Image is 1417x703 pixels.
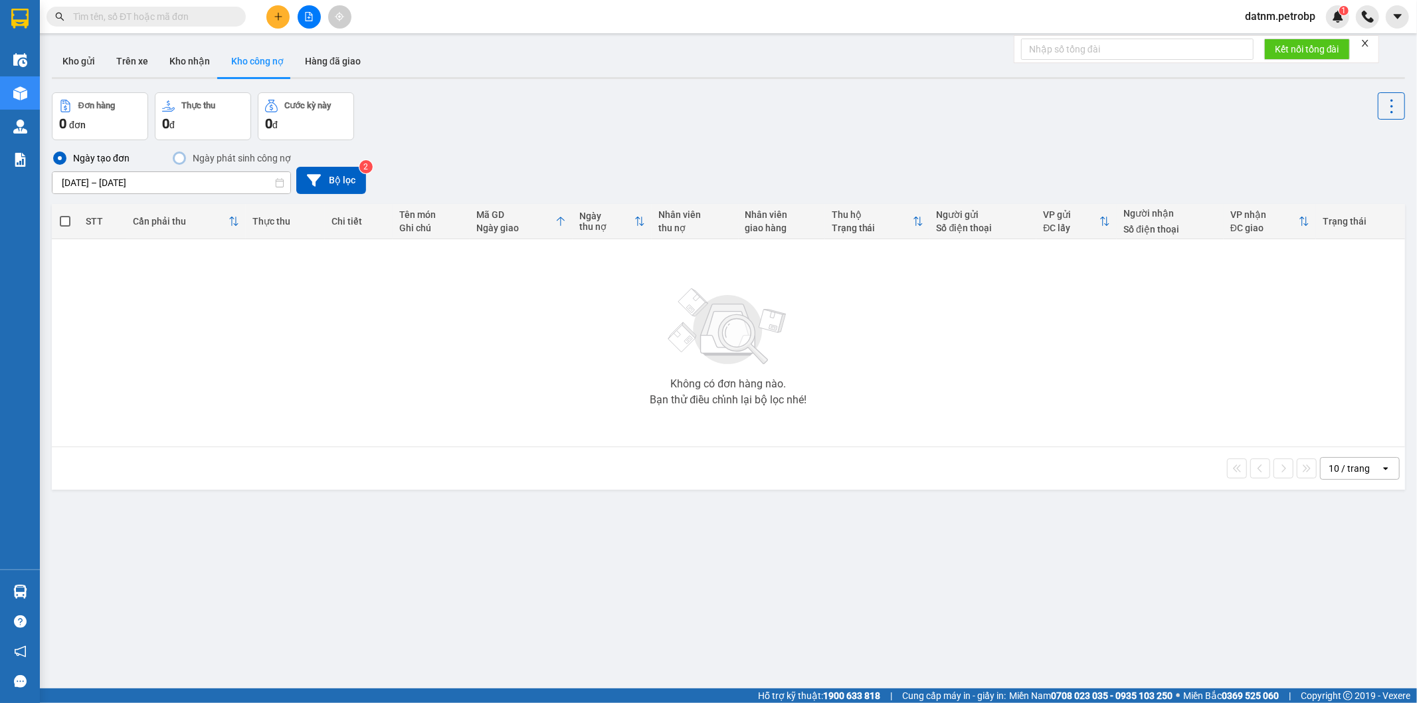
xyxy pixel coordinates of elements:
[1275,42,1339,56] span: Kết nối tổng đài
[159,45,221,77] button: Kho nhận
[1036,204,1117,239] th: Toggle SortBy
[1323,216,1398,227] div: Trạng thái
[579,211,634,221] div: Ngày
[937,223,1030,233] div: Số điện thoại
[890,688,892,703] span: |
[304,12,314,21] span: file-add
[86,216,120,227] div: STT
[658,209,731,220] div: Nhân viên
[162,116,169,132] span: 0
[1341,6,1346,15] span: 1
[1264,39,1350,60] button: Kết nối tổng đài
[13,120,27,134] img: warehouse-icon
[1009,688,1173,703] span: Miền Nam
[1234,8,1326,25] span: datnm.petrobp
[579,221,634,232] div: thu nợ
[155,92,251,140] button: Thực thu0đ
[298,5,321,29] button: file-add
[1051,690,1173,701] strong: 0708 023 035 - 0935 103 250
[1123,208,1217,219] div: Người nhận
[1230,209,1299,220] div: VP nhận
[252,216,318,227] div: Thực thu
[11,9,29,29] img: logo-vxr
[470,204,573,239] th: Toggle SortBy
[274,12,283,21] span: plus
[52,92,148,140] button: Đơn hàng0đơn
[133,216,229,227] div: Cần phải thu
[937,209,1030,220] div: Người gửi
[745,209,818,220] div: Nhân viên
[1343,691,1353,700] span: copyright
[823,690,880,701] strong: 1900 633 818
[126,204,246,239] th: Toggle SortBy
[73,9,230,24] input: Tìm tên, số ĐT hoặc mã đơn
[181,101,215,110] div: Thực thu
[266,5,290,29] button: plus
[1043,209,1099,220] div: VP gửi
[13,86,27,100] img: warehouse-icon
[68,150,130,166] div: Ngày tạo đơn
[1123,224,1217,235] div: Số điện thoại
[1176,693,1180,698] span: ⚪️
[1392,11,1404,23] span: caret-down
[328,5,351,29] button: aim
[832,223,913,233] div: Trạng thái
[832,209,913,220] div: Thu hộ
[1361,39,1370,48] span: close
[1230,223,1299,233] div: ĐC giao
[13,53,27,67] img: warehouse-icon
[296,167,366,194] button: Bộ lọc
[1339,6,1349,15] sup: 1
[1183,688,1279,703] span: Miền Bắc
[1043,223,1099,233] div: ĐC lấy
[1362,11,1374,23] img: phone-icon
[331,216,386,227] div: Chi tiết
[758,688,880,703] span: Hỗ trợ kỹ thuật:
[670,379,786,389] div: Không có đơn hàng nào.
[106,45,159,77] button: Trên xe
[1332,11,1344,23] img: icon-new-feature
[187,150,291,166] div: Ngày phát sinh công nợ
[476,209,555,220] div: Mã GD
[13,585,27,599] img: warehouse-icon
[169,120,175,130] span: đ
[221,45,294,77] button: Kho công nợ
[14,675,27,688] span: message
[399,209,463,220] div: Tên món
[52,172,290,193] input: Select a date range.
[1380,463,1391,474] svg: open
[258,92,354,140] button: Cước kỳ này0đ
[294,45,371,77] button: Hàng đã giao
[662,280,795,373] img: svg+xml;base64,PHN2ZyBjbGFzcz0ibGlzdC1wbHVnX19zdmciIHhtbG5zPSJodHRwOi8vd3d3LnczLm9yZy8yMDAwL3N2Zy...
[59,116,66,132] span: 0
[13,153,27,167] img: solution-icon
[335,12,344,21] span: aim
[272,120,278,130] span: đ
[1386,5,1409,29] button: caret-down
[650,395,806,405] div: Bạn thử điều chỉnh lại bộ lọc nhé!
[1224,204,1316,239] th: Toggle SortBy
[1021,39,1254,60] input: Nhập số tổng đài
[573,204,652,239] th: Toggle SortBy
[78,101,115,110] div: Đơn hàng
[902,688,1006,703] span: Cung cấp máy in - giấy in:
[359,160,373,173] sup: 2
[265,116,272,132] span: 0
[1329,462,1370,475] div: 10 / trang
[745,223,818,233] div: giao hàng
[69,120,86,130] span: đơn
[1222,690,1279,701] strong: 0369 525 060
[284,101,331,110] div: Cước kỳ này
[399,223,463,233] div: Ghi chú
[1289,688,1291,703] span: |
[55,12,64,21] span: search
[14,645,27,658] span: notification
[476,223,555,233] div: Ngày giao
[658,223,731,233] div: thu nợ
[14,615,27,628] span: question-circle
[52,45,106,77] button: Kho gửi
[825,204,930,239] th: Toggle SortBy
